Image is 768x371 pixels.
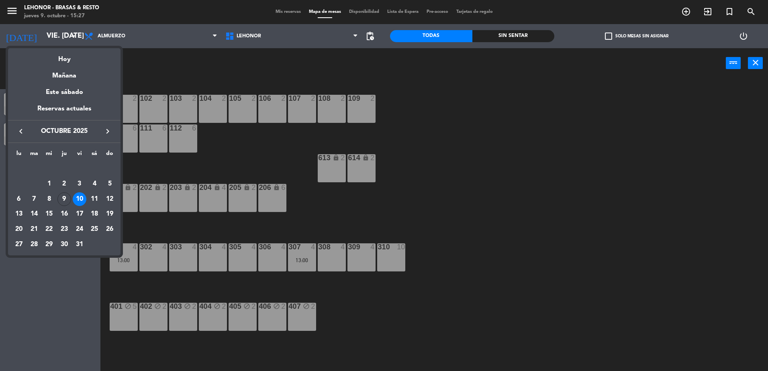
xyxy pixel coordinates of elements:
[11,192,27,207] td: 6 de octubre de 2025
[100,126,115,137] button: keyboard_arrow_right
[27,238,41,251] div: 28
[88,222,101,236] div: 25
[27,207,41,221] div: 14
[27,206,42,222] td: 14 de octubre de 2025
[42,177,56,191] div: 1
[87,149,102,161] th: sábado
[103,126,112,136] i: keyboard_arrow_right
[42,207,56,221] div: 15
[103,192,116,206] div: 12
[57,149,72,161] th: jueves
[41,176,57,192] td: 1 de octubre de 2025
[72,176,87,192] td: 3 de octubre de 2025
[12,238,26,251] div: 27
[27,192,41,206] div: 7
[57,222,72,237] td: 23 de octubre de 2025
[102,176,117,192] td: 5 de octubre de 2025
[72,192,87,207] td: 10 de octubre de 2025
[102,192,117,207] td: 12 de octubre de 2025
[73,177,86,191] div: 3
[28,126,100,137] span: octubre 2025
[57,238,71,251] div: 30
[57,206,72,222] td: 16 de octubre de 2025
[103,222,116,236] div: 26
[87,206,102,222] td: 18 de octubre de 2025
[102,222,117,237] td: 26 de octubre de 2025
[72,237,87,252] td: 31 de octubre de 2025
[87,222,102,237] td: 25 de octubre de 2025
[103,177,116,191] div: 5
[42,238,56,251] div: 29
[88,192,101,206] div: 11
[12,192,26,206] div: 6
[72,206,87,222] td: 17 de octubre de 2025
[27,222,41,236] div: 21
[8,65,121,81] div: Mañana
[14,126,28,137] button: keyboard_arrow_left
[27,222,42,237] td: 21 de octubre de 2025
[11,206,27,222] td: 13 de octubre de 2025
[11,222,27,237] td: 20 de octubre de 2025
[73,192,86,206] div: 10
[16,126,26,136] i: keyboard_arrow_left
[57,207,71,221] div: 16
[42,222,56,236] div: 22
[41,206,57,222] td: 15 de octubre de 2025
[88,177,101,191] div: 4
[57,237,72,252] td: 30 de octubre de 2025
[41,237,57,252] td: 29 de octubre de 2025
[103,207,116,221] div: 19
[57,177,71,191] div: 2
[88,207,101,221] div: 18
[87,176,102,192] td: 4 de octubre de 2025
[41,192,57,207] td: 8 de octubre de 2025
[27,192,42,207] td: 7 de octubre de 2025
[72,222,87,237] td: 24 de octubre de 2025
[8,104,121,120] div: Reservas actuales
[57,176,72,192] td: 2 de octubre de 2025
[12,222,26,236] div: 20
[73,238,86,251] div: 31
[57,192,71,206] div: 9
[73,207,86,221] div: 17
[57,222,71,236] div: 23
[87,192,102,207] td: 11 de octubre de 2025
[57,192,72,207] td: 9 de octubre de 2025
[12,207,26,221] div: 13
[8,81,121,104] div: Este sábado
[11,161,117,176] td: OCT.
[27,149,42,161] th: martes
[11,149,27,161] th: lunes
[41,149,57,161] th: miércoles
[41,222,57,237] td: 22 de octubre de 2025
[8,48,121,65] div: Hoy
[27,237,42,252] td: 28 de octubre de 2025
[11,237,27,252] td: 27 de octubre de 2025
[102,206,117,222] td: 19 de octubre de 2025
[102,149,117,161] th: domingo
[72,149,87,161] th: viernes
[42,192,56,206] div: 8
[73,222,86,236] div: 24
